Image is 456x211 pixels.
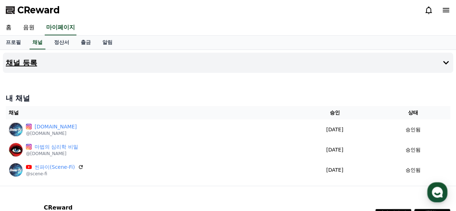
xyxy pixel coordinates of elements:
[297,126,372,133] p: [DATE]
[297,146,372,154] p: [DATE]
[6,59,37,67] h4: 채널 등록
[35,123,77,131] a: [DOMAIN_NAME]
[48,36,75,49] a: 정산서
[9,163,23,177] img: 씬파이(Scene-Fi)
[93,151,138,169] a: 설정
[26,131,77,136] p: @[DOMAIN_NAME]
[3,53,453,73] button: 채널 등록
[45,20,76,35] a: 마이페이지
[405,126,420,133] p: 승인됨
[405,146,420,154] p: 승인됨
[97,36,118,49] a: 알림
[23,162,27,168] span: 홈
[48,151,93,169] a: 대화
[405,166,420,174] p: 승인됨
[376,106,450,119] th: 상태
[75,36,97,49] a: 출금
[111,162,120,168] span: 설정
[297,166,372,174] p: [DATE]
[30,36,45,49] a: 채널
[9,142,23,157] img: 마법의 심리학 비밀
[6,93,450,103] h4: 내 채널
[294,106,375,119] th: 승인
[2,151,48,169] a: 홈
[35,143,78,151] a: 마법의 심리학 비밀
[66,162,75,168] span: 대화
[26,151,78,157] p: @[DOMAIN_NAME]
[17,20,40,35] a: 음원
[9,122,23,137] img: Scene.fi
[26,171,84,177] p: @scene-fi
[17,4,60,16] span: CReward
[6,4,60,16] a: CReward
[6,106,294,119] th: 채널
[35,163,75,171] a: 씬파이(Scene-Fi)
